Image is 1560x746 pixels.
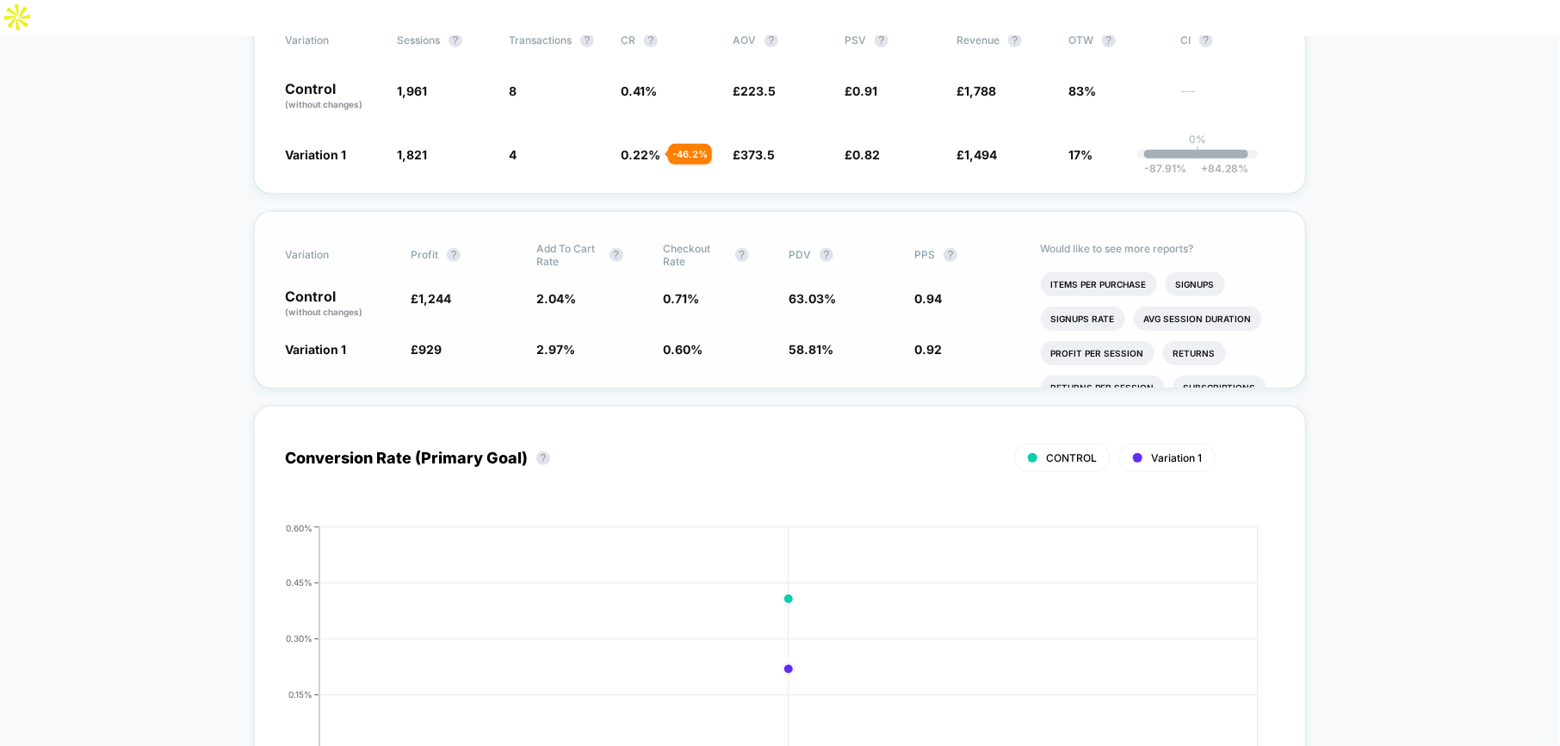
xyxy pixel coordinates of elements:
[537,242,601,268] span: Add To Cart Rate
[663,242,727,268] span: Checkout Rate
[285,34,380,47] span: Variation
[1173,376,1266,400] li: Subscriptions
[956,84,996,98] span: £
[1201,162,1208,175] span: +
[668,144,712,165] div: - 46.2 %
[447,248,461,262] button: ?
[733,147,775,162] span: £
[509,84,517,98] span: 8
[1068,34,1163,47] span: OTW
[1041,242,1276,255] p: Would like to see more reports?
[1068,84,1096,98] span: 83%
[1041,341,1155,365] li: Profit Per Session
[852,84,877,98] span: 0.91
[875,34,888,47] button: ?
[418,291,451,306] span: 1,244
[740,147,775,162] span: 373.5
[1068,147,1093,162] span: 17%
[1199,34,1213,47] button: ?
[1102,34,1116,47] button: ?
[740,84,776,98] span: 223.5
[1144,162,1186,175] span: -87.91 %
[733,84,776,98] span: £
[580,34,594,47] button: ?
[449,34,462,47] button: ?
[621,147,660,162] span: 0.22 %
[288,689,313,699] tspan: 0.15%
[610,248,623,262] button: ?
[956,147,997,162] span: £
[944,248,957,262] button: ?
[914,342,942,357] span: 0.92
[1041,272,1157,296] li: Items Per Purchase
[397,84,427,98] span: 1,961
[621,84,657,98] span: 0.41 %
[914,291,942,306] span: 0.94
[536,451,550,465] button: ?
[285,342,346,357] span: Variation 1
[285,289,393,319] p: Control
[914,248,935,261] span: PPS
[1180,86,1275,111] span: ---
[1192,162,1248,175] span: 84.28 %
[845,34,866,47] span: PSV
[845,147,880,162] span: £
[644,34,658,47] button: ?
[537,291,577,306] span: 2.04 %
[509,34,572,47] span: Transactions
[1189,133,1206,146] p: 0%
[285,82,380,111] p: Control
[663,291,699,306] span: 0.71 %
[411,291,451,306] span: £
[1041,307,1125,331] li: Signups Rate
[733,34,756,47] span: AOV
[285,99,362,109] span: (without changes)
[1180,34,1275,47] span: CI
[964,84,996,98] span: 1,788
[1151,451,1202,464] span: Variation 1
[285,147,346,162] span: Variation 1
[411,342,442,357] span: £
[789,248,811,261] span: PDV
[1196,146,1199,159] p: |
[397,34,440,47] span: Sessions
[852,147,880,162] span: 0.82
[789,291,836,306] span: 63.03 %
[285,307,362,317] span: (without changes)
[1163,341,1226,365] li: Returns
[820,248,833,262] button: ?
[845,84,877,98] span: £
[1046,451,1097,464] span: CONTROL
[789,342,833,357] span: 58.81 %
[286,577,313,587] tspan: 0.45%
[1166,272,1225,296] li: Signups
[956,34,1000,47] span: Revenue
[285,242,380,268] span: Variation
[286,633,313,643] tspan: 0.30%
[1041,376,1165,400] li: Returns Per Session
[765,34,778,47] button: ?
[397,147,427,162] span: 1,821
[663,342,703,357] span: 0.60 %
[509,147,517,162] span: 4
[621,34,635,47] span: CR
[286,522,313,532] tspan: 0.60%
[537,342,576,357] span: 2.97 %
[1134,307,1262,331] li: Avg Session Duration
[418,342,442,357] span: 929
[411,248,438,261] span: Profit
[735,248,749,262] button: ?
[964,147,997,162] span: 1,494
[1008,34,1022,47] button: ?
